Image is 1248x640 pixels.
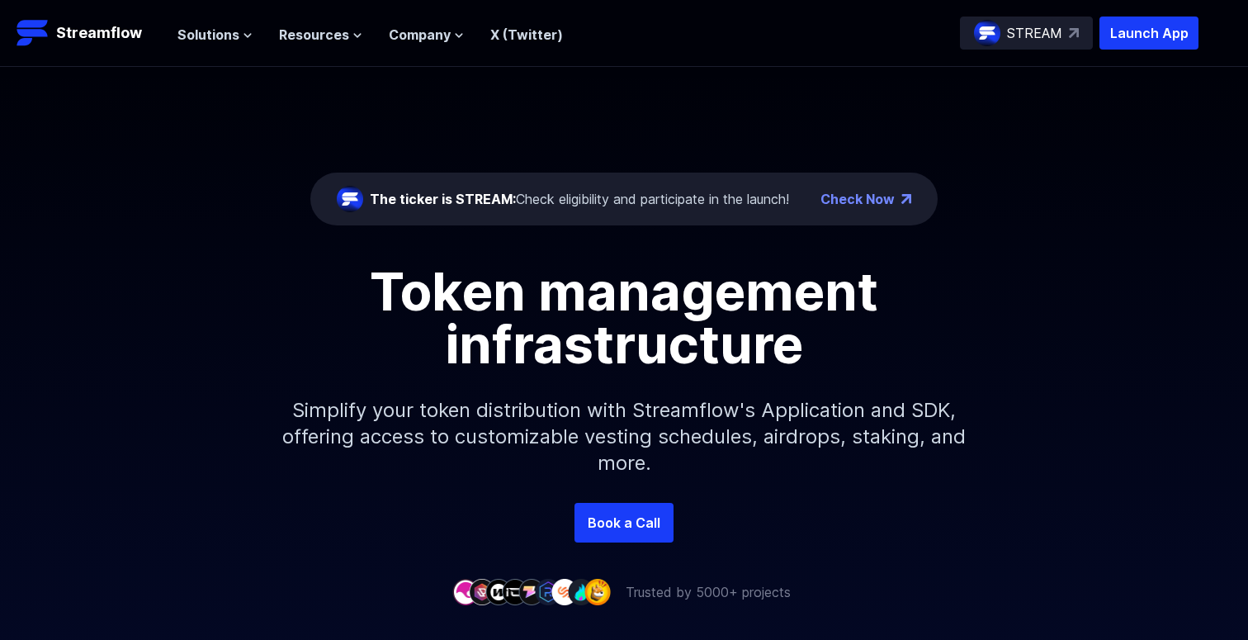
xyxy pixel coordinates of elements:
img: company-1 [452,579,479,604]
button: Launch App [1099,17,1198,50]
img: company-5 [518,579,545,604]
p: Simplify your token distribution with Streamflow's Application and SDK, offering access to custom... [269,371,979,503]
img: company-2 [469,579,495,604]
p: Streamflow [56,21,142,45]
img: Streamflow Logo [17,17,50,50]
a: Book a Call [574,503,674,543]
img: company-8 [568,579,594,604]
p: STREAM [1007,23,1062,43]
a: STREAM [960,17,1093,50]
img: company-7 [551,579,578,604]
span: Company [389,25,451,45]
img: company-6 [535,579,561,604]
img: streamflow-logo-circle.png [337,186,363,212]
div: Check eligibility and participate in the launch! [370,189,789,209]
img: company-9 [584,579,611,604]
span: The ticker is STREAM: [370,191,516,207]
a: Check Now [820,189,895,209]
img: top-right-arrow.svg [1069,28,1079,38]
img: company-4 [502,579,528,604]
button: Resources [279,25,362,45]
a: X (Twitter) [490,26,563,43]
button: Solutions [177,25,253,45]
img: company-3 [485,579,512,604]
p: Trusted by 5000+ projects [626,582,791,602]
img: top-right-arrow.png [901,194,911,204]
img: streamflow-logo-circle.png [974,20,1000,46]
h1: Token management infrastructure [253,265,995,371]
span: Resources [279,25,349,45]
a: Streamflow [17,17,161,50]
span: Solutions [177,25,239,45]
button: Company [389,25,464,45]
